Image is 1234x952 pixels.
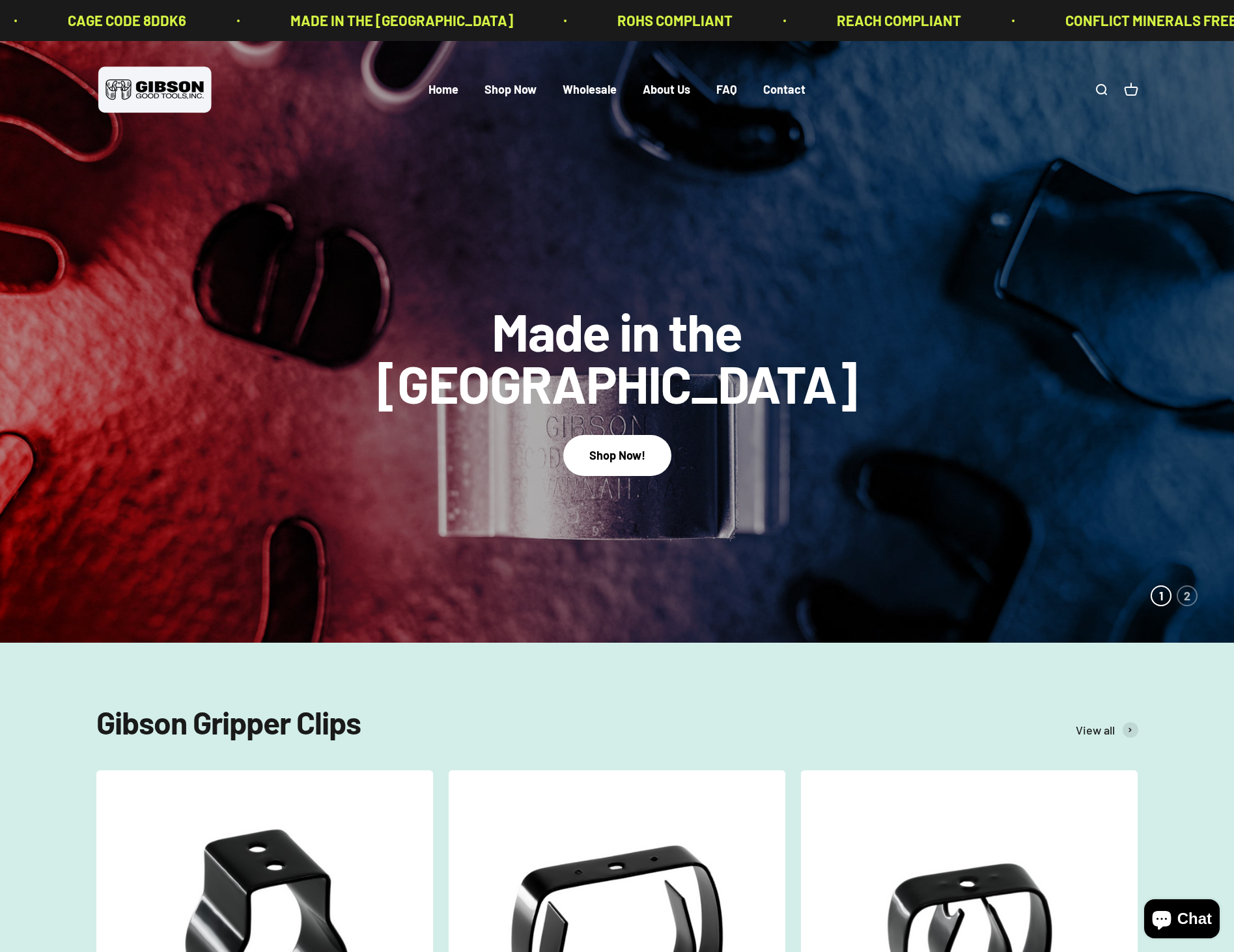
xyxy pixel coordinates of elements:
[613,9,729,32] p: ROHS COMPLIANT
[716,83,737,97] a: FAQ
[563,435,671,476] button: Shop Now!
[484,83,537,97] a: Shop Now
[1076,721,1138,740] a: View all
[643,83,690,97] a: About Us
[589,446,645,465] div: Shop Now!
[96,703,361,741] split-lines: Gibson Gripper Clips
[1076,721,1115,740] span: View all
[64,9,182,32] p: CAGE CODE 8DDK6
[363,352,871,414] split-lines: Made in the [GEOGRAPHIC_DATA]
[1151,585,1171,606] button: 1
[833,9,957,32] p: REACH COMPLIANT
[287,9,509,32] p: MADE IN THE [GEOGRAPHIC_DATA]
[1061,9,1233,32] p: CONFLICT MINERALS FREE
[1177,585,1198,606] button: 2
[1140,899,1224,942] inbox-online-store-chat: Shopify online store chat
[763,83,806,97] a: Contact
[563,83,617,97] a: Wholesale
[428,83,458,97] a: Home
